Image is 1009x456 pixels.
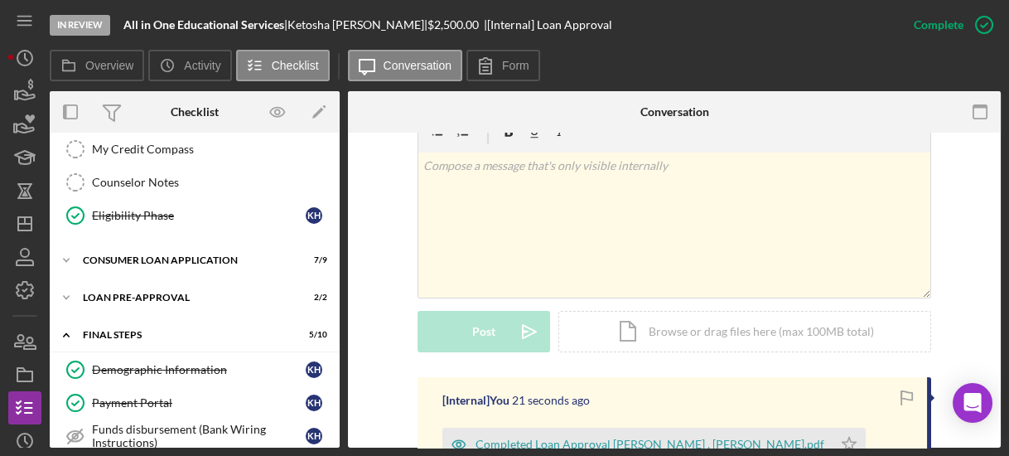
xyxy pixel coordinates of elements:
div: Eligibility Phase [92,209,306,222]
label: Overview [85,59,133,72]
a: Demographic InformationKH [58,353,331,386]
div: Completed Loan Approval [PERSON_NAME] , [PERSON_NAME].pdf [476,438,824,451]
button: Complete [897,8,1001,41]
a: Funds disbursement (Bank Wiring Instructions)KH [58,420,331,453]
a: Eligibility PhaseKH [58,199,331,232]
div: | [Internal] Loan Approval [484,18,612,32]
div: In Review [50,15,110,36]
label: Conversation [384,59,452,72]
a: Payment PortalKH [58,386,331,420]
a: Counselor Notes [58,166,331,199]
div: Complete [914,8,963,41]
div: FINAL STEPS [83,330,286,340]
div: 2 / 2 [297,293,327,303]
div: K H [306,361,322,378]
div: Loan Pre-Approval [83,293,286,303]
div: $2,500.00 [427,18,484,32]
button: Form [466,50,540,81]
div: Checklist [171,105,219,119]
div: My Credit Compass [92,143,331,156]
div: 5 / 10 [297,330,327,340]
div: Post [472,311,495,352]
div: Funds disbursement (Bank Wiring Instructions) [92,423,306,449]
b: All in One Educational Services [123,17,284,32]
div: K H [306,428,322,444]
a: My Credit Compass [58,133,331,166]
label: Checklist [272,59,319,72]
div: Counselor Notes [92,176,331,189]
div: Demographic Information [92,363,306,376]
button: Overview [50,50,144,81]
button: Checklist [236,50,330,81]
button: Conversation [348,50,463,81]
div: Open Intercom Messenger [953,383,992,423]
div: [Internal] You [442,394,509,407]
label: Activity [184,59,220,72]
div: Payment Portal [92,396,306,410]
div: Conversation [640,105,709,119]
div: | [123,18,287,32]
button: Post [418,311,550,352]
div: K H [306,395,322,411]
div: Ketosha [PERSON_NAME] | [287,18,427,32]
time: 2025-08-22 14:21 [512,394,590,407]
div: K H [306,207,322,224]
div: Consumer Loan Application [83,255,286,265]
div: 7 / 9 [297,255,327,265]
label: Form [502,59,529,72]
button: Activity [148,50,231,81]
